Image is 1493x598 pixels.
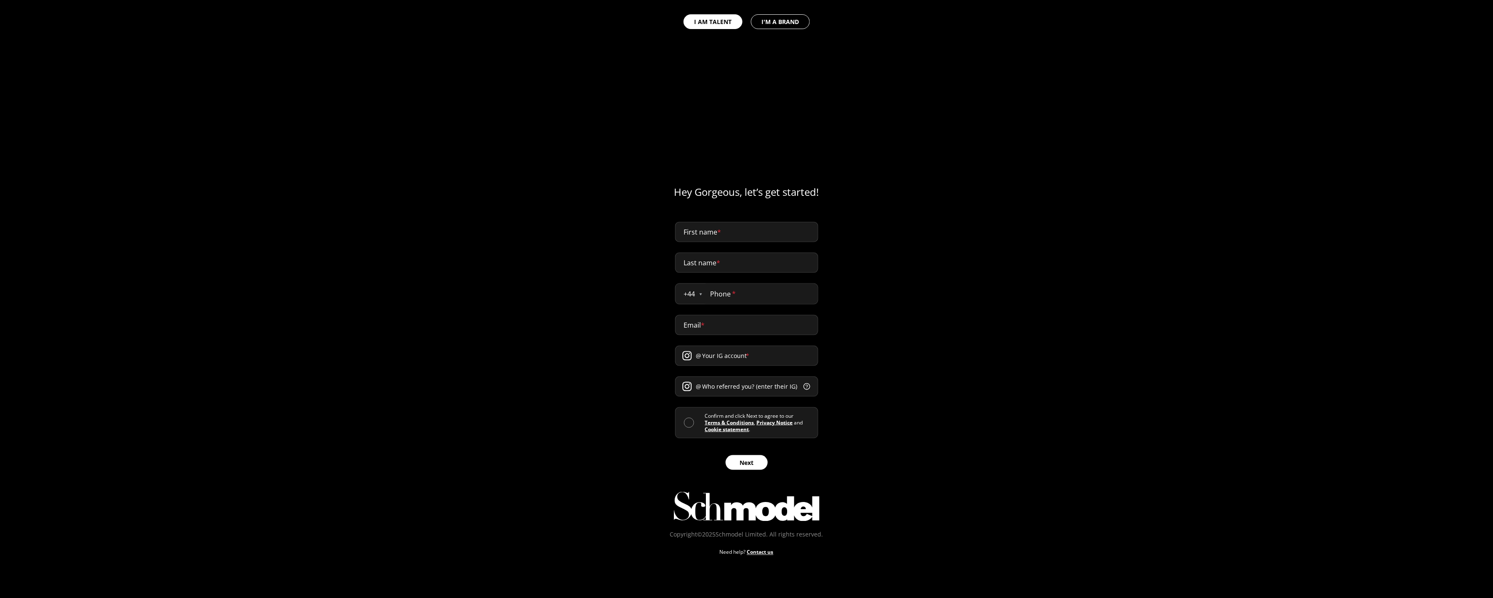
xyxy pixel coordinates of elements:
input: Phone [702,284,818,304]
a: Privacy Notice [757,419,793,426]
a: Terms & Conditions [705,419,754,426]
a: Cookie statement [705,426,749,433]
button: Next [726,455,768,470]
span: @ [696,382,702,391]
button: I'M A BRAND [751,14,810,29]
button: I AM TALENT [684,14,743,29]
span: @ [696,352,702,360]
p: Need help? [720,548,774,556]
div: Confirm and click Next to agree to our , and . [705,413,809,433]
a: Contact us [747,507,774,598]
img: error [674,492,820,521]
p: Copyright© 2025 Schmodel Limited. All rights reserved. [9,531,1484,539]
